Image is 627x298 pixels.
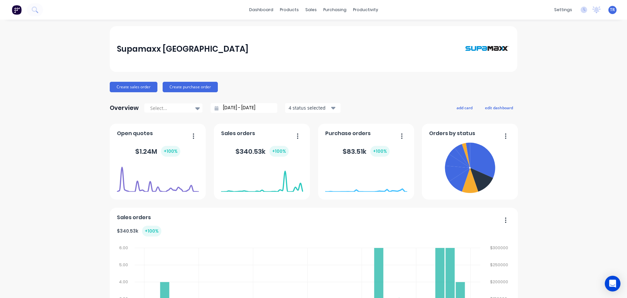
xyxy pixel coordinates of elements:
button: edit dashboard [481,103,517,112]
span: Sales orders [221,130,255,137]
div: productivity [350,5,381,15]
div: + 100 % [370,146,390,157]
div: + 100 % [161,146,180,157]
div: $ 1.24M [135,146,180,157]
div: purchasing [320,5,350,15]
button: Create purchase order [163,82,218,92]
tspan: $250000 [491,262,509,268]
div: sales [302,5,320,15]
div: Open Intercom Messenger [605,276,620,291]
div: settings [551,5,575,15]
div: products [277,5,302,15]
tspan: 4.00 [119,279,128,285]
div: + 100 % [269,146,289,157]
div: Supamaxx [GEOGRAPHIC_DATA] [117,43,249,56]
tspan: 5.00 [119,262,128,268]
img: Supamaxx Australia [464,33,510,65]
div: Overview [110,101,139,114]
div: + 100 % [142,226,161,237]
span: Purchase orders [325,130,371,137]
span: Open quotes [117,130,153,137]
tspan: 6.00 [119,245,128,251]
img: Factory [12,5,22,15]
span: TR [610,7,615,13]
div: $ 340.53k [117,226,161,237]
div: 4 status selected [289,104,330,111]
button: add card [452,103,477,112]
div: $ 340.53k [235,146,289,157]
tspan: $300000 [491,245,509,251]
a: dashboard [246,5,277,15]
button: 4 status selected [285,103,341,113]
div: $ 83.51k [343,146,390,157]
tspan: $200000 [491,279,509,285]
button: Create sales order [110,82,157,92]
span: Orders by status [429,130,475,137]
